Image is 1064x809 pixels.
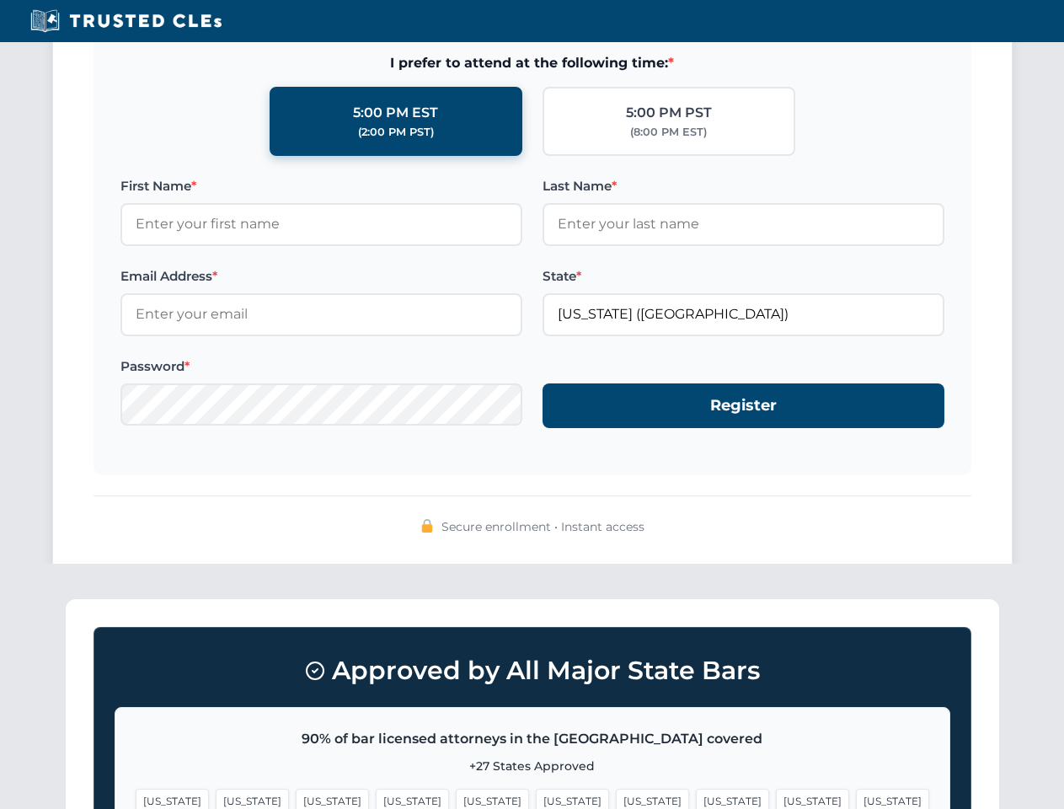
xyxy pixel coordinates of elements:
[543,266,944,287] label: State
[136,757,929,775] p: +27 States Approved
[420,519,434,533] img: 🔒
[543,383,944,428] button: Register
[543,176,944,196] label: Last Name
[630,124,707,141] div: (8:00 PM EST)
[136,728,929,750] p: 90% of bar licensed attorneys in the [GEOGRAPHIC_DATA] covered
[543,293,944,335] input: Florida (FL)
[120,356,522,377] label: Password
[115,648,950,694] h3: Approved by All Major State Bars
[120,293,522,335] input: Enter your email
[120,176,522,196] label: First Name
[543,203,944,245] input: Enter your last name
[25,8,227,34] img: Trusted CLEs
[358,124,434,141] div: (2:00 PM PST)
[120,203,522,245] input: Enter your first name
[120,52,944,74] span: I prefer to attend at the following time:
[441,517,644,536] span: Secure enrollment • Instant access
[120,266,522,287] label: Email Address
[626,102,712,124] div: 5:00 PM PST
[353,102,438,124] div: 5:00 PM EST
